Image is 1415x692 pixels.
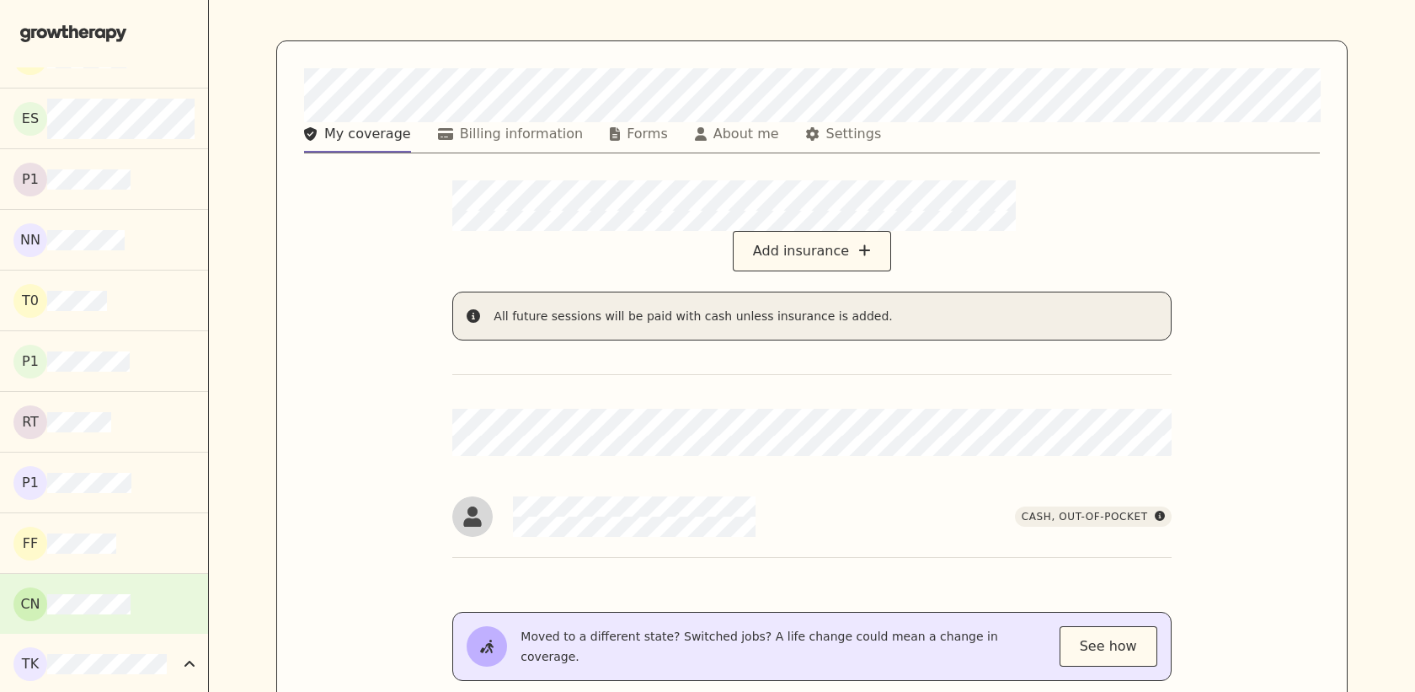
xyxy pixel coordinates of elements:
[13,163,47,196] div: P1
[494,306,1156,326] div: All future sessions will be paid with cash unless insurance is added.
[304,122,411,153] button: My coverage
[627,124,668,144] div: Forms
[438,122,583,153] button: Billing information
[13,466,47,500] div: P1
[521,630,997,663] span: Moved to a different state? Switched jobs? A life change could mean a change in coverage.
[13,647,47,681] div: TK
[20,25,127,42] img: Grow Therapy
[1060,638,1157,654] a: See how
[13,102,47,136] div: es
[13,345,47,378] div: P1
[13,405,47,439] div: RT
[13,284,47,318] div: T0
[713,124,779,144] div: About me
[1015,507,1172,527] div: Cash, Out-of-pocket
[1060,626,1157,667] div: See how
[733,231,891,271] button: Add insurance
[13,587,47,621] div: CN
[806,122,882,153] button: Settings
[324,124,411,144] div: My coverage
[610,122,668,153] button: Forms
[460,124,583,144] div: Billing information
[452,496,493,537] img: Thomas Andrews
[13,527,47,561] div: FF
[1155,511,1165,521] svg: More info
[695,122,779,153] button: About me
[826,124,882,144] div: Settings
[13,223,47,257] div: NN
